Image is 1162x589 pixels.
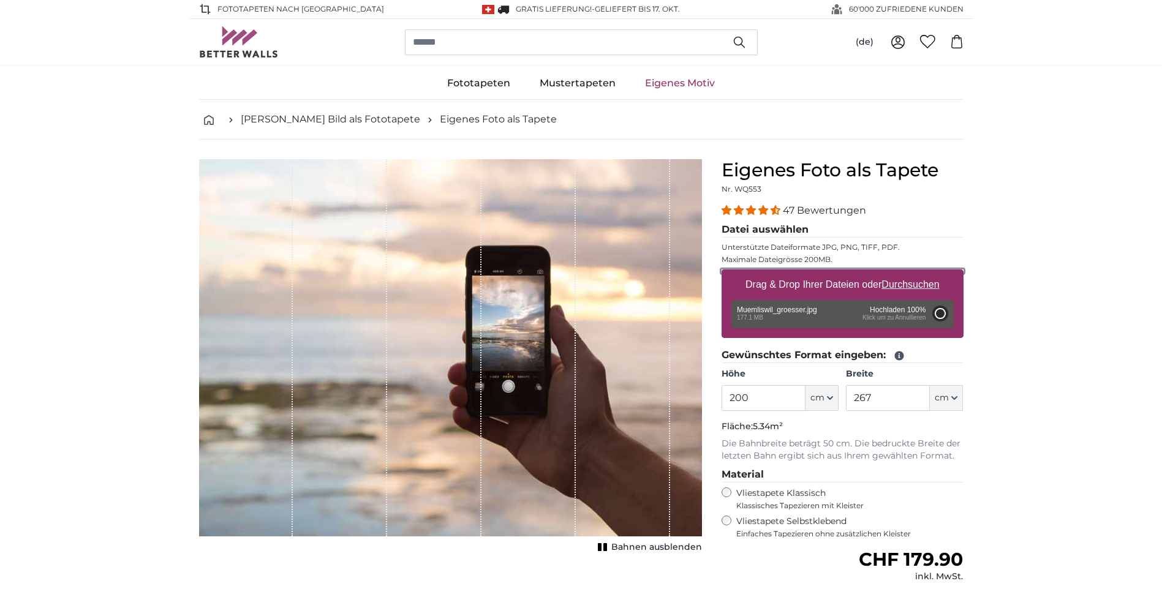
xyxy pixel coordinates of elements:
[630,67,730,99] a: Eigenes Motiv
[846,31,883,53] button: (de)
[722,348,964,363] legend: Gewünschtes Format eingeben:
[736,501,953,511] span: Klassisches Tapezieren mit Kleister
[592,4,680,13] span: -
[217,4,384,15] span: Fototapeten nach [GEOGRAPHIC_DATA]
[736,516,964,539] label: Vliestapete Selbstklebend
[930,385,963,411] button: cm
[783,204,866,216] span: 47 Bewertungen
[736,529,964,539] span: Einfaches Tapezieren ohne zusätzlichen Kleister
[199,159,702,556] div: 1 of 1
[722,242,964,252] p: Unterstützte Dateiformate JPG, PNG, TIFF, PDF.
[722,222,964,238] legend: Datei auswählen
[594,539,702,556] button: Bahnen ausblenden
[935,392,949,404] span: cm
[805,385,839,411] button: cm
[722,255,964,264] p: Maximale Dateigrösse 200MB.
[722,467,964,482] legend: Material
[525,67,630,99] a: Mustertapeten
[722,421,964,433] p: Fläche:
[440,112,557,127] a: Eigenes Foto als Tapete
[482,5,494,14] img: Schweiz
[241,112,420,127] a: [PERSON_NAME] Bild als Fototapete
[859,571,963,583] div: inkl. MwSt.
[611,541,702,553] span: Bahnen ausblenden
[199,100,964,140] nav: breadcrumbs
[846,368,963,380] label: Breite
[595,4,680,13] span: Geliefert bis 17. Okt.
[722,184,761,193] span: Nr. WQ553
[753,421,783,432] span: 5.34m²
[849,4,964,15] span: 60'000 ZUFRIEDENE KUNDEN
[741,272,945,297] label: Drag & Drop Ihrer Dateien oder
[516,4,592,13] span: GRATIS Lieferung!
[722,368,839,380] label: Höhe
[722,438,964,462] p: Die Bahnbreite beträgt 50 cm. Die bedruckte Breite der letzten Bahn ergibt sich aus Ihrem gewählt...
[881,279,939,290] u: Durchsuchen
[736,487,953,511] label: Vliestapete Klassisch
[722,204,783,216] span: 4.38 stars
[432,67,525,99] a: Fototapeten
[722,159,964,181] h1: Eigenes Foto als Tapete
[199,26,279,58] img: Betterwalls
[859,548,963,571] span: CHF 179.90
[810,392,824,404] span: cm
